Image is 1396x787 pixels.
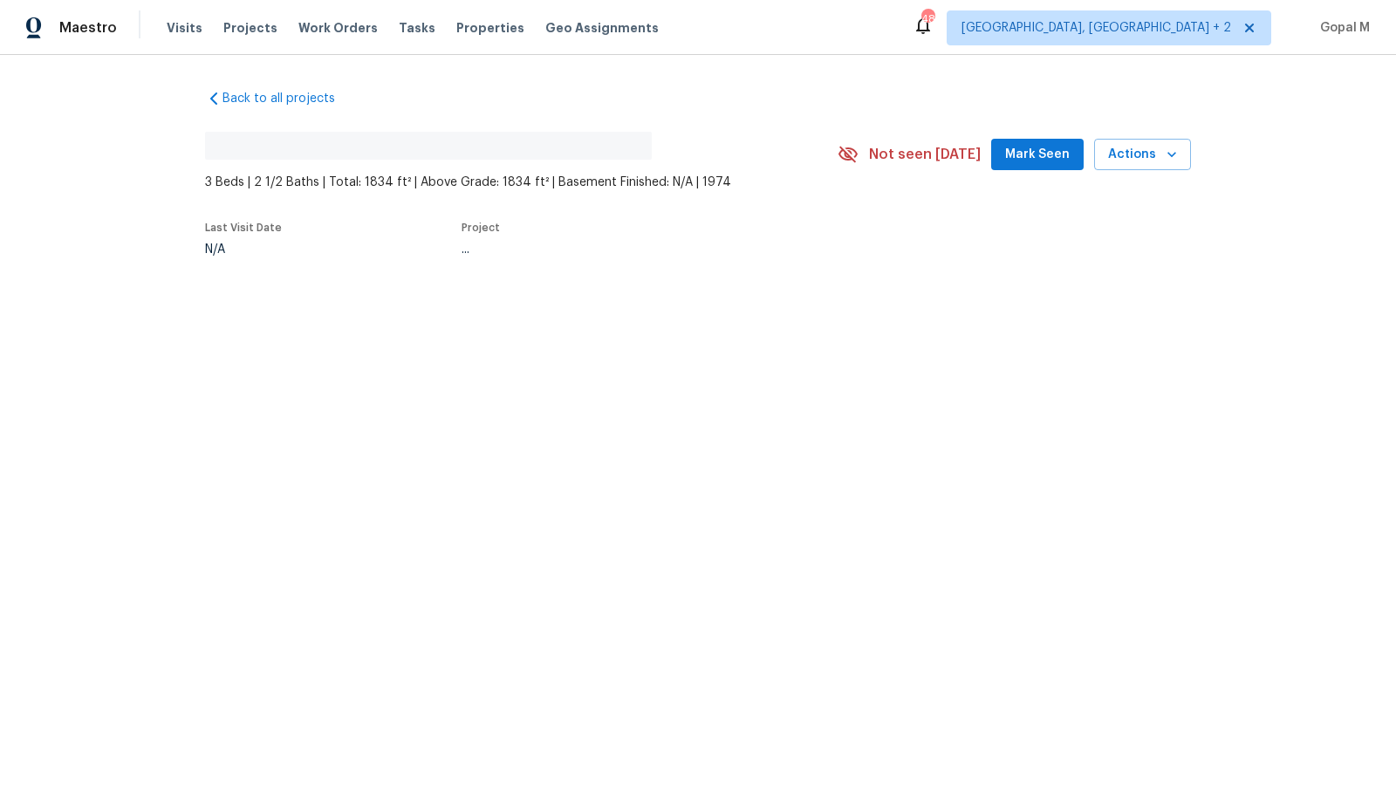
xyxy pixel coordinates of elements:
div: N/A [205,243,282,256]
span: Work Orders [298,19,378,37]
span: Actions [1108,144,1177,166]
button: Mark Seen [991,139,1084,171]
span: Not seen [DATE] [869,146,981,163]
button: Actions [1094,139,1191,171]
div: 48 [921,10,934,28]
span: Mark Seen [1005,144,1070,166]
span: Gopal M [1313,19,1370,37]
span: Last Visit Date [205,222,282,233]
span: Projects [223,19,277,37]
span: Project [462,222,500,233]
span: Visits [167,19,202,37]
span: Geo Assignments [545,19,659,37]
div: ... [462,243,797,256]
span: Maestro [59,19,117,37]
span: Properties [456,19,524,37]
span: [GEOGRAPHIC_DATA], [GEOGRAPHIC_DATA] + 2 [961,19,1231,37]
span: 3 Beds | 2 1/2 Baths | Total: 1834 ft² | Above Grade: 1834 ft² | Basement Finished: N/A | 1974 [205,174,838,191]
span: Tasks [399,22,435,34]
a: Back to all projects [205,90,373,107]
